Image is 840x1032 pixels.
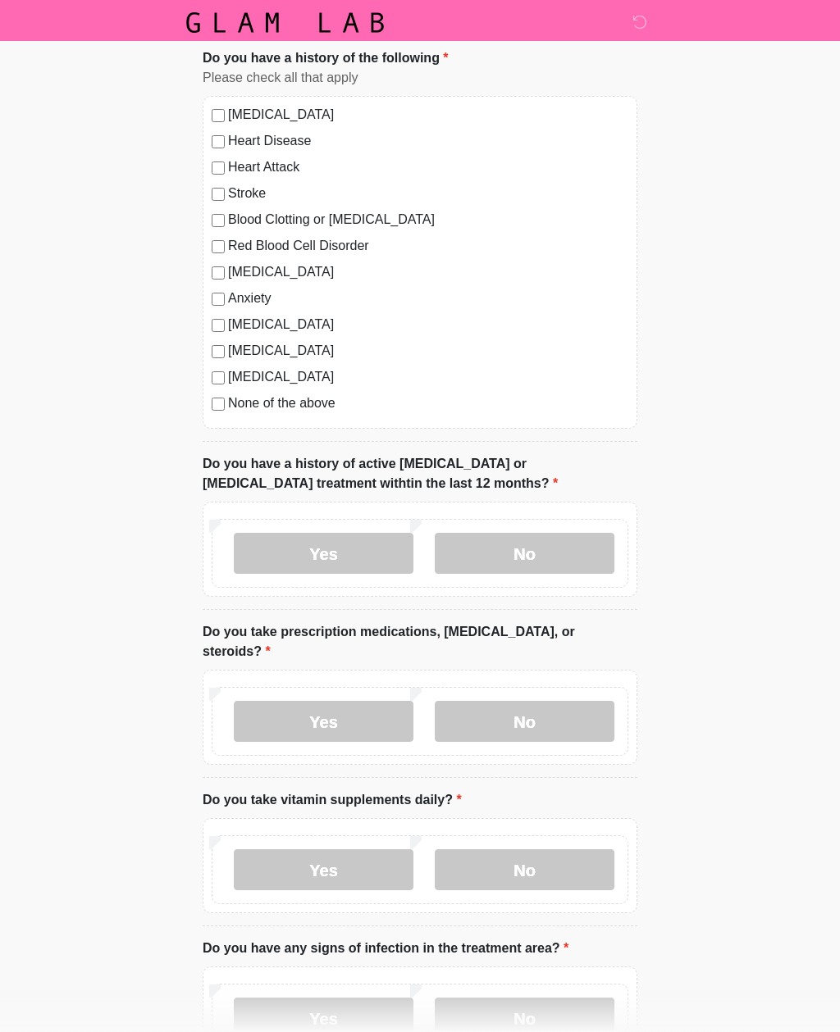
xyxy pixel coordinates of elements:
[212,266,225,280] input: [MEDICAL_DATA]
[228,184,628,203] label: Stroke
[212,240,225,253] input: Red Blood Cell Disorder
[212,293,225,306] input: Anxiety
[203,68,637,88] div: Please check all that apply
[186,12,384,33] img: Glam Lab Logo
[203,622,637,661] label: Do you take prescription medications, [MEDICAL_DATA], or steroids?
[212,319,225,332] input: [MEDICAL_DATA]
[435,533,614,574] label: No
[234,533,413,574] label: Yes
[203,939,568,958] label: Do you have any signs of infection in the treatment area?
[228,367,628,387] label: [MEDICAL_DATA]
[234,849,413,890] label: Yes
[228,157,628,177] label: Heart Attack
[228,315,628,334] label: [MEDICAL_DATA]
[228,236,628,256] label: Red Blood Cell Disorder
[212,109,225,122] input: [MEDICAL_DATA]
[435,849,614,890] label: No
[212,371,225,384] input: [MEDICAL_DATA]
[212,345,225,358] input: [MEDICAL_DATA]
[228,262,628,282] label: [MEDICAL_DATA]
[435,701,614,742] label: No
[212,161,225,175] input: Heart Attack
[212,398,225,411] input: None of the above
[228,341,628,361] label: [MEDICAL_DATA]
[228,393,628,413] label: None of the above
[212,214,225,227] input: Blood Clotting or [MEDICAL_DATA]
[203,790,462,810] label: Do you take vitamin supplements daily?
[228,105,628,125] label: [MEDICAL_DATA]
[228,210,628,230] label: Blood Clotting or [MEDICAL_DATA]
[212,188,225,201] input: Stroke
[234,701,413,742] label: Yes
[228,131,628,151] label: Heart Disease
[203,454,637,493] label: Do you have a history of active [MEDICAL_DATA] or [MEDICAL_DATA] treatment withtin the last 12 mo...
[212,135,225,148] input: Heart Disease
[228,289,628,308] label: Anxiety
[203,48,449,68] label: Do you have a history of the following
